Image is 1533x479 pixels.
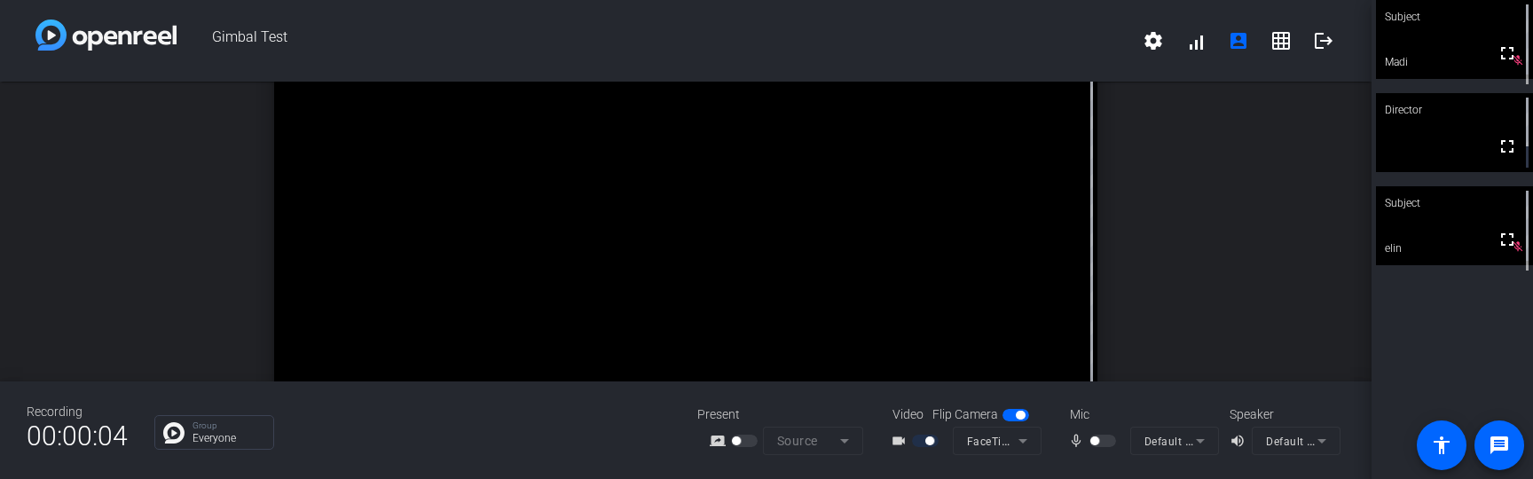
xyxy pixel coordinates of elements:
mat-icon: volume_up [1230,430,1251,452]
mat-icon: grid_on [1270,30,1292,51]
mat-icon: logout [1313,30,1334,51]
span: Flip Camera [932,405,998,424]
mat-icon: mic_none [1068,430,1089,452]
div: Speaker [1230,405,1336,424]
mat-icon: screen_share_outline [710,430,731,452]
mat-icon: fullscreen [1497,43,1518,64]
img: Chat Icon [163,422,185,444]
div: Recording [27,403,128,421]
div: Mic [1052,405,1230,424]
mat-icon: account_box [1228,30,1249,51]
span: Gimbal Test [177,20,1132,62]
p: Everyone [193,433,264,444]
mat-icon: message [1489,435,1510,456]
mat-icon: fullscreen [1497,229,1518,250]
mat-icon: videocam_outline [891,430,912,452]
span: Video [892,405,924,424]
div: Present [697,405,875,424]
mat-icon: settings [1143,30,1164,51]
img: white-gradient.svg [35,20,177,51]
span: 00:00:04 [27,414,128,458]
p: Group [193,421,264,430]
div: Subject [1376,186,1533,220]
mat-icon: accessibility [1431,435,1452,456]
button: signal_cellular_alt [1175,20,1217,62]
mat-icon: fullscreen [1497,136,1518,157]
div: Director [1376,93,1533,127]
